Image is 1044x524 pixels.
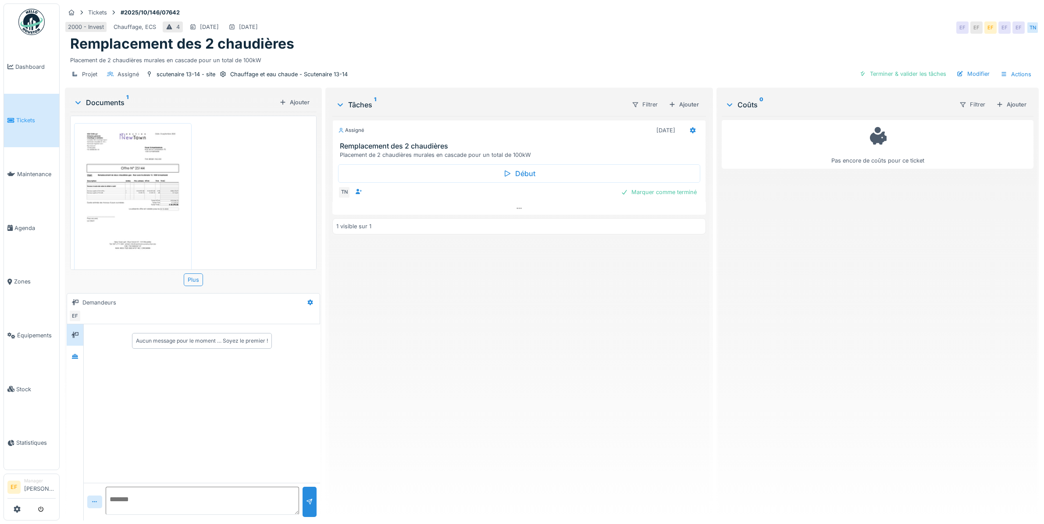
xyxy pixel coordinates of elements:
div: Aucun message pour le moment … Soyez le premier ! [136,337,268,345]
div: Actions [997,68,1035,81]
a: Dashboard [4,40,59,94]
div: 4 [176,23,180,31]
div: TN [338,186,350,198]
span: Maintenance [17,170,56,178]
sup: 1 [126,97,128,108]
div: Chauffage et eau chaude - Scutenaire 13-14 [230,70,348,78]
a: Stock [4,362,59,416]
img: Badge_color-CXgf-gQk.svg [18,9,45,35]
div: Placement de 2 chaudières murales en cascade pour un total de 100kW [340,151,702,159]
div: Ajouter [665,99,702,110]
div: EF [956,21,969,34]
div: EF [984,21,997,34]
div: Documents [74,97,276,108]
a: Tickets [4,94,59,148]
span: Dashboard [15,63,56,71]
div: Ajouter [993,99,1030,110]
a: Équipements [4,308,59,362]
div: Début [338,164,700,183]
a: Maintenance [4,147,59,201]
span: Stock [16,385,56,393]
span: Équipements [17,331,56,340]
li: EF [7,481,21,494]
sup: 0 [759,99,763,110]
div: [DATE] [656,126,675,135]
h1: Remplacement des 2 chaudières [70,35,294,52]
div: [DATE] [239,23,258,31]
span: Tickets [16,116,56,124]
a: EF Manager[PERSON_NAME] [7,478,56,499]
div: 2000 - Invest [68,23,104,31]
div: Plus [184,273,203,286]
sup: 1 [374,99,376,110]
div: EF [1012,21,1025,34]
div: Assigné [338,127,364,134]
div: Ajouter [276,96,313,108]
span: Zones [14,277,56,286]
span: Statistiques [16,439,56,447]
a: Zones [4,255,59,309]
div: Modifier [953,68,993,80]
div: Coûts [725,99,952,110]
div: TN [1026,21,1039,34]
strong: #2025/10/146/07642 [117,8,183,17]
div: Filtrer [628,98,662,111]
div: 1 visible sur 1 [336,222,371,230]
div: EF [970,21,983,34]
div: Demandeurs [82,298,116,307]
div: EF [69,310,81,322]
div: Manager [24,478,56,484]
div: Terminer & valider les tâches [856,68,950,80]
div: Filtrer [955,98,989,111]
a: Agenda [4,201,59,255]
div: Tickets [88,8,107,17]
div: Projet [82,70,97,78]
li: [PERSON_NAME] [24,478,56,496]
span: Agenda [14,224,56,232]
div: scutenaire 13-14 - site [157,70,215,78]
div: Tâches [336,99,624,110]
div: Chauffage, ECS [114,23,156,31]
div: EF [998,21,1011,34]
div: [DATE] [200,23,219,31]
div: Placement de 2 chaudières murales en cascade pour un total de 100kW [70,53,1033,64]
h3: Remplacement des 2 chaudières [340,142,702,150]
a: Statistiques [4,416,59,470]
div: Marquer comme terminé [617,186,700,198]
div: Pas encore de coûts pour ce ticket [727,124,1028,165]
div: Assigné [118,70,139,78]
img: w6br6ra8gouempcvv5mvszbpjd85 [76,125,189,285]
